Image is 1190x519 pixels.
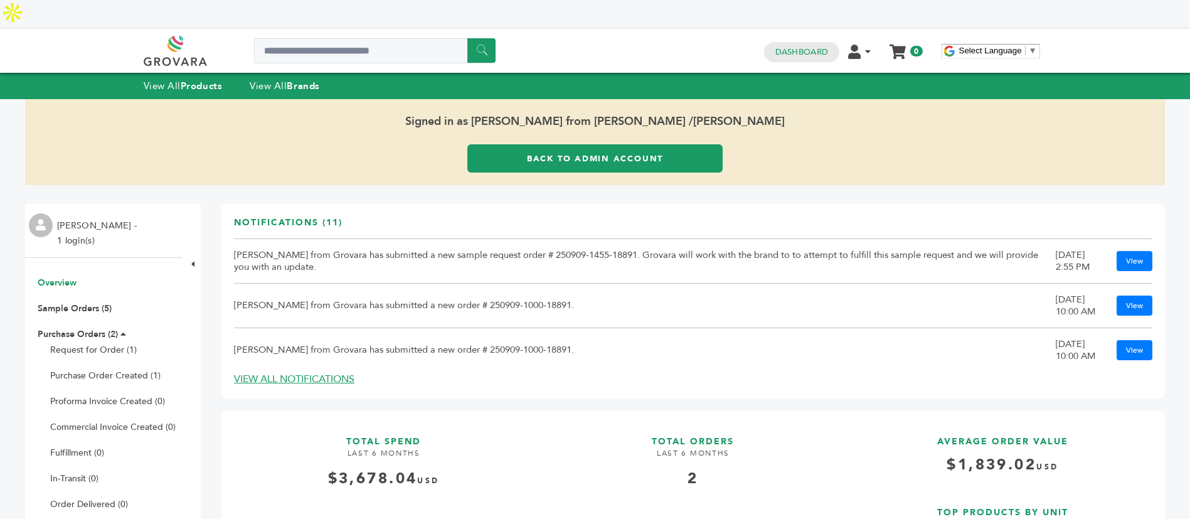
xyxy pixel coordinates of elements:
td: [PERSON_NAME] from Grovara has submitted a new order # 250909-1000-18891. [234,283,1056,328]
div: $3,678.04 [234,468,533,490]
li: [PERSON_NAME] - 1 login(s) [57,218,140,249]
td: [PERSON_NAME] from Grovara has submitted a new order # 250909-1000-18891. [234,328,1056,372]
a: In-Transit (0) [50,473,98,484]
a: Overview [38,277,77,289]
strong: Brands [287,80,319,92]
a: Fulfillment (0) [50,447,104,459]
span: Select Language [959,46,1022,55]
a: Dashboard [775,46,828,58]
span: 0 [910,46,922,56]
img: profile.png [29,213,53,237]
input: Search a product or brand... [254,38,496,63]
a: Sample Orders (5) [38,302,112,314]
a: Select Language​ [959,46,1037,55]
h3: Notifications (11) [234,217,343,238]
h3: TOTAL SPEND [234,424,533,448]
span: ​ [1025,46,1026,55]
a: Request for Order (1) [50,344,137,356]
h3: TOP PRODUCTS BY UNIT [853,495,1152,519]
a: Purchase Order Created (1) [50,370,161,382]
h4: LAST 6 MONTHS [234,448,533,468]
a: View [1117,340,1152,360]
h3: AVERAGE ORDER VALUE [853,424,1152,448]
div: 2 [543,468,842,490]
td: [PERSON_NAME] from Grovara has submitted a new sample request order # 250909-1455-18891. Grovara ... [234,238,1056,283]
a: Proforma Invoice Created (0) [50,395,165,407]
h3: TOTAL ORDERS [543,424,842,448]
a: Commercial Invoice Created (0) [50,421,176,433]
a: AVERAGE ORDER VALUE $1,839.02USD [853,424,1152,484]
strong: Products [181,80,222,92]
h4: LAST 6 MONTHS [543,448,842,468]
div: [DATE] 2:55 PM [1056,249,1104,273]
span: USD [1036,462,1058,472]
a: Order Delivered (0) [50,498,128,510]
span: ▼ [1029,46,1037,55]
a: View AllProducts [144,80,223,92]
a: View [1117,251,1152,271]
a: View [1117,296,1152,316]
a: Purchase Orders (2) [38,328,118,340]
a: My Cart [890,40,905,53]
div: [DATE] 10:00 AM [1056,294,1104,318]
a: View AllBrands [250,80,320,92]
a: VIEW ALL NOTIFICATIONS [234,372,354,386]
span: Signed in as [PERSON_NAME] from [PERSON_NAME] /[PERSON_NAME] [25,99,1165,144]
div: [DATE] 10:00 AM [1056,338,1104,362]
span: USD [417,476,439,486]
h4: $1,839.02 [853,454,1152,485]
a: Back to Admin Account [467,144,723,173]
